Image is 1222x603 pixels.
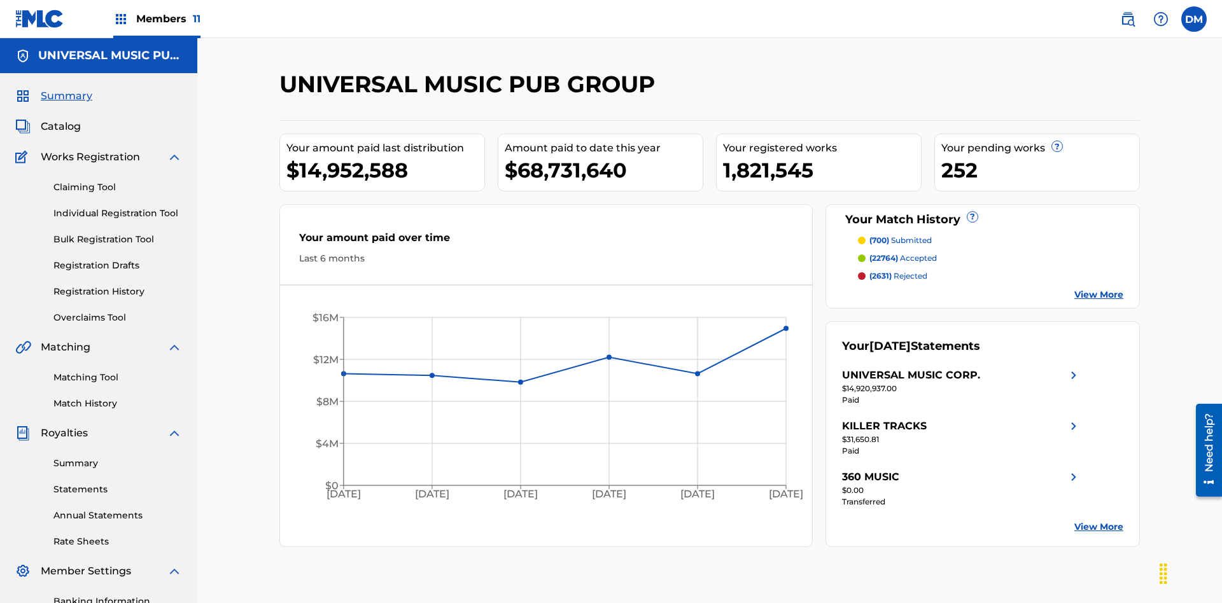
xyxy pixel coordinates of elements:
[769,489,804,501] tspan: [DATE]
[842,211,1124,228] div: Your Match History
[869,235,932,246] p: submitted
[858,235,1124,246] a: (700) submitted
[15,340,31,355] img: Matching
[41,149,140,165] span: Works Registration
[1066,469,1081,485] img: right chevron icon
[53,397,182,410] a: Match History
[842,496,1081,508] div: Transferred
[1120,11,1135,27] img: search
[15,88,92,104] a: SummarySummary
[286,141,484,156] div: Your amount paid last distribution
[53,371,182,384] a: Matching Tool
[415,489,449,501] tspan: [DATE]
[53,509,182,522] a: Annual Statements
[53,207,182,220] a: Individual Registration Tool
[842,419,927,434] div: KILLER TRACKS
[15,149,32,165] img: Works Registration
[869,339,911,353] span: [DATE]
[941,141,1139,156] div: Your pending works
[1148,6,1174,32] div: Help
[1186,399,1222,503] iframe: Resource Center
[1158,542,1222,603] iframe: Chat Widget
[299,252,793,265] div: Last 6 months
[316,438,339,450] tspan: $4M
[167,340,182,355] img: expand
[41,564,131,579] span: Member Settings
[299,230,793,252] div: Your amount paid over time
[941,156,1139,184] div: 252
[1066,368,1081,383] img: right chevron icon
[842,368,980,383] div: UNIVERSAL MUSIC CORP.
[842,445,1081,457] div: Paid
[842,434,1081,445] div: $31,650.81
[41,119,81,134] span: Catalog
[842,368,1081,406] a: UNIVERSAL MUSIC CORP.right chevron icon$14,920,937.00Paid
[869,235,889,245] span: (700)
[723,141,921,156] div: Your registered works
[113,11,129,27] img: Top Rightsholders
[869,270,927,282] p: rejected
[53,285,182,298] a: Registration History
[592,489,626,501] tspan: [DATE]
[842,338,980,355] div: Your Statements
[15,10,64,28] img: MLC Logo
[869,253,937,264] p: accepted
[869,253,898,263] span: (22764)
[41,340,90,355] span: Matching
[858,253,1124,264] a: (22764) accepted
[1153,11,1169,27] img: help
[41,88,92,104] span: Summary
[167,426,182,441] img: expand
[15,119,31,134] img: Catalog
[15,48,31,64] img: Accounts
[279,70,661,99] h2: UNIVERSAL MUSIC PUB GROUP
[316,396,339,408] tspan: $8M
[327,489,361,501] tspan: [DATE]
[842,394,1081,406] div: Paid
[53,535,182,548] a: Rate Sheets
[1074,288,1123,301] a: View More
[15,426,31,441] img: Royalties
[680,489,715,501] tspan: [DATE]
[869,271,892,281] span: (2631)
[15,119,81,134] a: CatalogCatalog
[325,480,339,492] tspan: $0
[53,311,182,324] a: Overclaims Tool
[167,149,182,165] img: expand
[1066,419,1081,434] img: right chevron icon
[15,564,31,579] img: Member Settings
[15,88,31,104] img: Summary
[842,383,1081,394] div: $14,920,937.00
[1181,6,1207,32] div: User Menu
[505,141,703,156] div: Amount paid to date this year
[53,483,182,496] a: Statements
[1052,141,1062,151] span: ?
[38,48,182,63] h5: UNIVERSAL MUSIC PUB GROUP
[53,233,182,246] a: Bulk Registration Tool
[136,11,200,26] span: Members
[858,270,1124,282] a: (2631) rejected
[313,312,339,324] tspan: $16M
[1153,555,1174,593] div: Drag
[505,156,703,184] div: $68,731,640
[842,419,1081,457] a: KILLER TRACKSright chevron icon$31,650.81Paid
[967,212,978,222] span: ?
[842,485,1081,496] div: $0.00
[723,156,921,184] div: 1,821,545
[53,457,182,470] a: Summary
[193,13,200,25] span: 11
[53,259,182,272] a: Registration Drafts
[842,469,1081,508] a: 360 MUSICright chevron icon$0.00Transferred
[41,426,88,441] span: Royalties
[1115,6,1141,32] a: Public Search
[313,354,339,366] tspan: $12M
[286,156,484,184] div: $14,952,588
[1074,520,1123,534] a: View More
[167,564,182,579] img: expand
[842,469,899,485] div: 360 MUSIC
[503,489,538,501] tspan: [DATE]
[53,181,182,194] a: Claiming Tool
